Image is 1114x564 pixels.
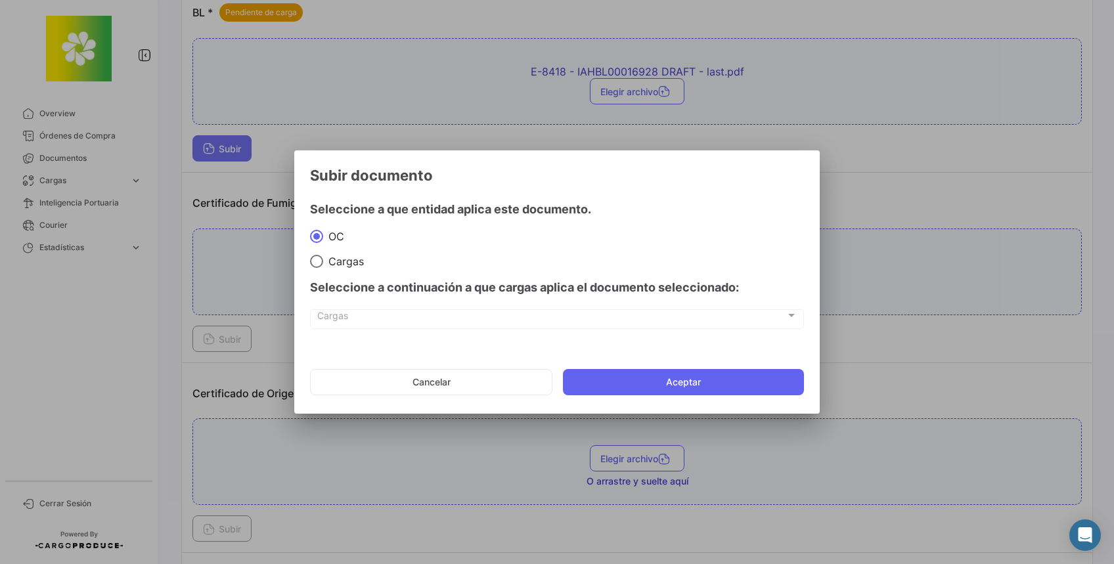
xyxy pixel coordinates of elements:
[310,200,804,219] h4: Seleccione a que entidad aplica este documento.
[323,255,364,268] span: Cargas
[317,313,786,324] span: Cargas
[1069,519,1101,551] div: Abrir Intercom Messenger
[310,166,804,184] h3: Subir documento
[323,230,344,243] span: OC
[310,278,804,297] h4: Seleccione a continuación a que cargas aplica el documento seleccionado:
[310,369,552,395] button: Cancelar
[563,369,804,395] button: Aceptar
